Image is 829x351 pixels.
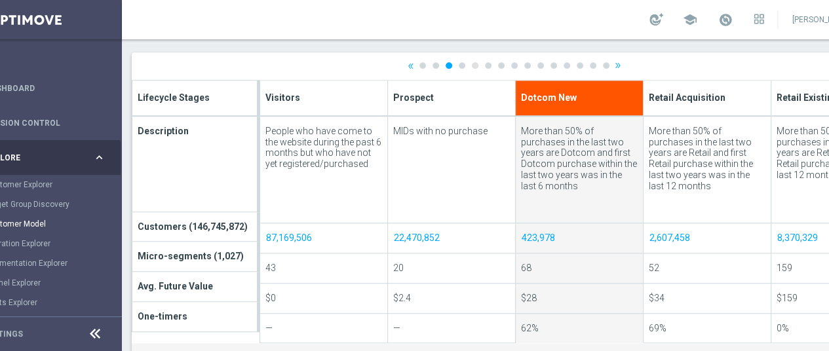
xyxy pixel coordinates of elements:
div: 62% [521,323,638,334]
a: 14 [590,62,596,69]
a: 6 [485,62,492,69]
span: Visitors [265,90,300,103]
a: 423,978 [521,231,556,245]
a: 8 [511,62,518,69]
span: school [683,12,697,27]
a: 10 [537,62,544,69]
a: » [615,61,621,69]
a: 5 [472,62,478,69]
a: 3 [446,62,452,69]
span: Dotcom New [521,90,577,103]
td: One-timers [132,301,259,331]
td: Avg. Future Value [132,272,259,302]
div: More than 50% of purchases in the last two years are Dotcom and first Dotcom purchase within the ... [521,126,638,192]
a: 12 [564,62,570,69]
div: People who have come to the website during the past 6 months but who have not yet registered/purc... [265,126,382,170]
a: 8,370,329 [777,231,819,245]
div: — [265,323,382,334]
a: « [408,61,414,69]
span: Lifecycle Stages [138,90,210,103]
td: Customers (146,745,872) [132,212,259,242]
a: 87,169,506 [265,231,313,245]
a: 7 [498,62,505,69]
a: 11 [550,62,557,69]
span: Prospect [393,90,434,103]
i: keyboard_arrow_right [93,151,106,164]
a: 13 [577,62,583,69]
a: 15 [603,62,609,69]
div: — [393,323,510,334]
div: 20 [393,263,510,274]
div: 68 [521,263,638,274]
a: 1 [419,62,426,69]
div: More than 50% of purchases in the last two years are Retail and first Retail purchase within the ... [649,126,765,192]
div: 43 [265,263,382,274]
a: 2 [433,62,439,69]
td: Description [132,116,259,212]
div: MIDs with no purchase [393,126,510,137]
a: 2,607,458 [649,231,691,245]
span: Retail Acquisition [649,90,725,103]
a: 22,470,852 [393,231,440,245]
div: $28 [521,293,638,304]
td: Micro-segments (1,027) [132,242,259,272]
div: 52 [649,263,765,274]
div: $2.4 [393,293,510,304]
a: 4 [459,62,465,69]
div: 69% [649,323,765,334]
div: $0 [265,293,382,304]
div: $34 [649,293,765,304]
a: 9 [524,62,531,69]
